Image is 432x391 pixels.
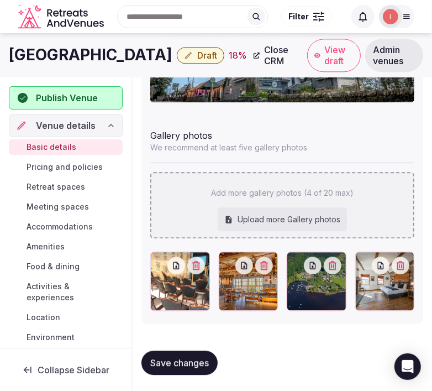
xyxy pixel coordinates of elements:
svg: Retreats and Venues company logo [18,4,106,29]
a: Activities & experiences [9,279,123,305]
span: Close CRM [264,44,296,66]
span: Environment [27,332,75,343]
a: Food & dining [9,259,123,274]
button: Collapse Sidebar [9,358,123,382]
a: Accommodations [9,219,123,234]
div: oak-tree-inn.jpg [287,252,346,311]
a: Amenities [9,239,123,254]
p: Add more gallery photos (4 of 20 max) [211,187,354,199]
span: Venue details [36,119,96,132]
span: Location [27,312,60,323]
span: View draft [325,44,354,66]
div: Upload more Gallery photos [218,207,347,232]
a: Basic details [9,139,123,155]
span: Save changes [150,357,209,368]
p: We recommend at least five gallery photos [150,142,414,153]
div: Gallery photos [150,124,414,142]
span: Meeting spaces [27,201,89,212]
span: Amenities [27,241,65,252]
img: Irene Gonzales [383,9,398,24]
a: Location [9,310,123,325]
span: Retreat spaces [27,181,85,192]
span: Activities & experiences [27,281,118,303]
span: Accommodations [27,221,93,232]
span: Pricing and policies [27,161,103,173]
a: Meeting spaces [9,199,123,215]
a: View draft [307,39,361,72]
div: 0001.webp [150,252,210,311]
span: Filter [288,11,309,22]
button: Filter [281,6,331,27]
a: Close CRM [247,39,303,72]
span: Admin venues [373,44,415,66]
span: Collapse Sidebar [38,364,109,376]
span: Publish Venue [36,91,98,105]
div: restaurant.jpg [219,252,278,311]
span: Draft [197,50,217,61]
button: Save changes [141,351,218,375]
div: family-suite-which-can.jpg [355,252,415,311]
div: Open Intercom Messenger [394,353,421,380]
div: 18 % [229,49,247,62]
h1: [GEOGRAPHIC_DATA] [9,44,172,66]
span: Food & dining [27,261,80,272]
a: Retreat spaces [9,179,123,195]
button: 18% [229,49,247,62]
a: Environment [9,330,123,345]
a: Admin venues [365,39,423,72]
a: Pricing and policies [9,159,123,175]
a: Visit the homepage [18,4,106,29]
span: Basic details [27,142,76,153]
button: Draft [177,47,224,64]
button: Publish Venue [9,86,123,110]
